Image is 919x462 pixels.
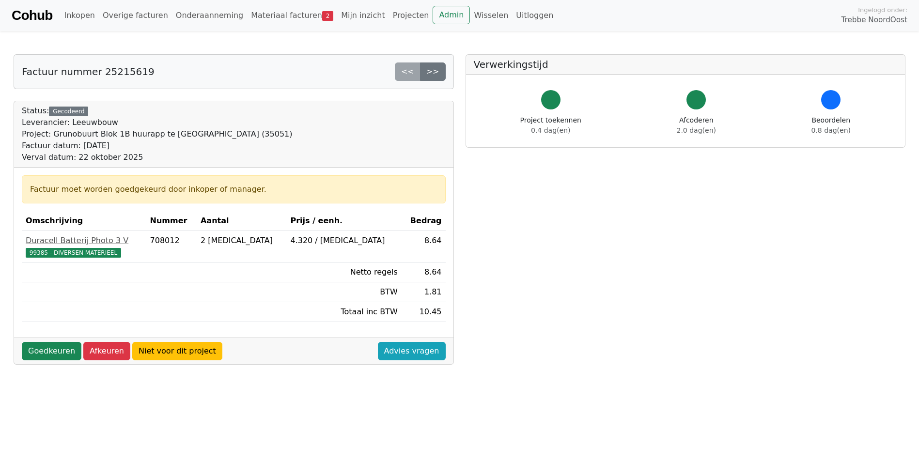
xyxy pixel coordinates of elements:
[402,211,446,231] th: Bedrag
[677,126,716,134] span: 2.0 dag(en)
[402,262,446,282] td: 8.64
[197,211,286,231] th: Aantal
[402,282,446,302] td: 1.81
[60,6,98,25] a: Inkopen
[290,235,397,246] div: 4.320 / [MEDICAL_DATA]
[146,211,197,231] th: Nummer
[474,59,898,70] h5: Verwerkingstijd
[531,126,570,134] span: 0.4 dag(en)
[286,262,401,282] td: Netto regels
[512,6,557,25] a: Uitloggen
[677,115,716,136] div: Afcoderen
[286,282,401,302] td: BTW
[83,342,130,360] a: Afkeuren
[99,6,172,25] a: Overige facturen
[322,11,333,21] span: 2
[247,6,337,25] a: Materiaal facturen2
[22,152,293,163] div: Verval datum: 22 oktober 2025
[49,107,88,116] div: Gecodeerd
[22,66,155,77] h5: Factuur nummer 25215619
[26,235,142,258] a: Duracell Batterij Photo 3 V99385 - DIVERSEN MATERIEEL
[841,15,907,26] span: Trebbe NoordOost
[22,128,293,140] div: Project: Grunobuurt Blok 1B huurapp te [GEOGRAPHIC_DATA] (35051)
[470,6,512,25] a: Wisselen
[22,342,81,360] a: Goedkeuren
[402,231,446,262] td: 8.64
[22,105,293,163] div: Status:
[132,342,222,360] a: Niet voor dit project
[22,211,146,231] th: Omschrijving
[520,115,581,136] div: Project toekennen
[858,5,907,15] span: Ingelogd onder:
[811,126,851,134] span: 0.8 dag(en)
[22,140,293,152] div: Factuur datum: [DATE]
[433,6,470,24] a: Admin
[420,62,446,81] a: >>
[26,235,142,246] div: Duracell Batterij Photo 3 V
[201,235,282,246] div: 2 [MEDICAL_DATA]
[30,184,437,195] div: Factuur moet worden goedgekeurd door inkoper of manager.
[811,115,851,136] div: Beoordelen
[22,117,293,128] div: Leverancier: Leeuwbouw
[378,342,446,360] a: Advies vragen
[337,6,389,25] a: Mijn inzicht
[146,231,197,262] td: 708012
[402,302,446,322] td: 10.45
[12,4,52,27] a: Cohub
[286,211,401,231] th: Prijs / eenh.
[389,6,433,25] a: Projecten
[172,6,247,25] a: Onderaanneming
[26,248,121,258] span: 99385 - DIVERSEN MATERIEEL
[286,302,401,322] td: Totaal inc BTW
